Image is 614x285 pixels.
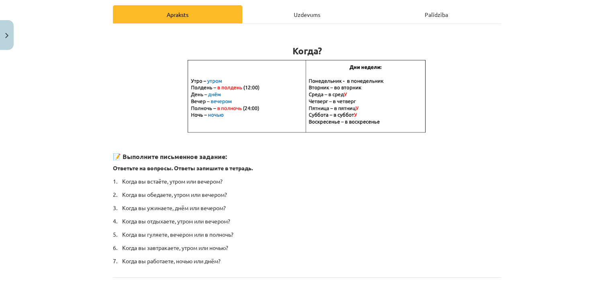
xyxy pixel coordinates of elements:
[113,164,253,171] b: Ответьте на вопросы. Ответы запишите в тетрадь.
[113,257,501,265] p: 7. Когда вы работаете, ночью или днём?
[113,204,501,212] p: 3. Когда вы ужинаете, днём или вечером?
[5,33,8,38] img: icon-close-lesson-0947bae3869378f0d4975bcd49f059093ad1ed9edebbc8119c70593378902aed.svg
[293,45,322,57] strong: Когда?
[113,177,501,186] p: 1. Когда вы встаёте, утром или вечером?
[113,152,227,161] strong: 📝 Выполните письменное задание:
[113,230,501,239] p: 5. Когда вы гуляете, вечером или в полночь?
[113,217,501,225] p: 4. Когда вы отдыхаете, утром или вечером?
[242,5,372,23] div: Uzdevums
[372,5,501,23] div: Palīdzība
[113,5,242,23] div: Apraksts
[113,244,501,252] p: 6. Когда вы завтракаете, утром или ночью?
[113,190,501,199] p: 2. Когда вы обедаете, утром или вечером?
